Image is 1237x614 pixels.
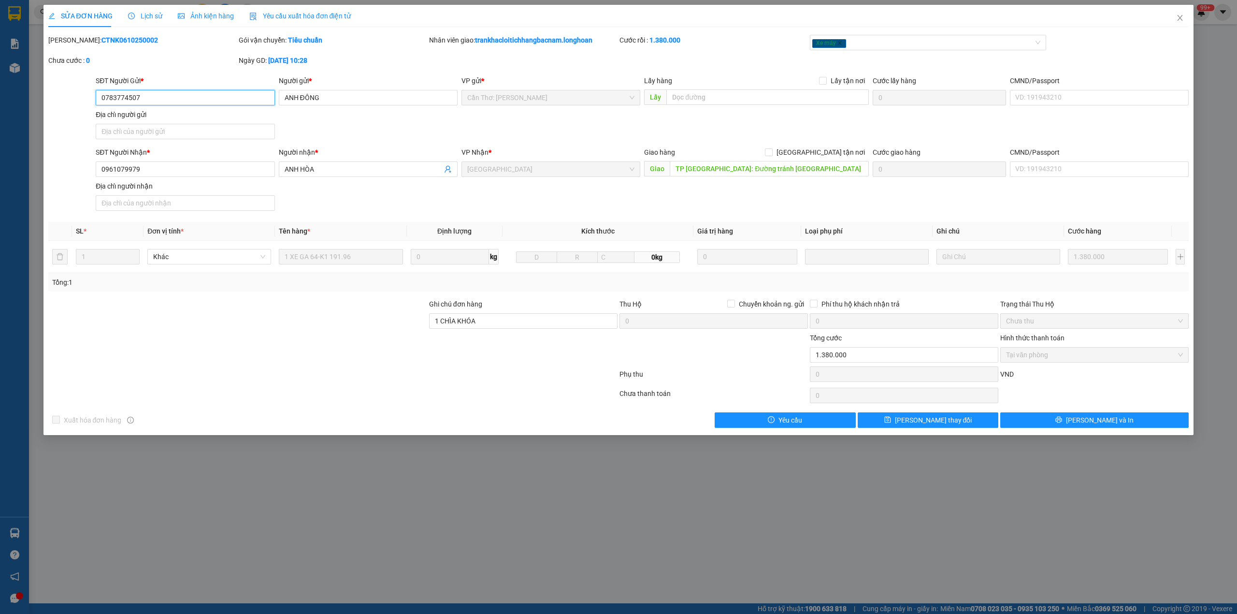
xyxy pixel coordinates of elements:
[48,13,55,19] span: edit
[581,227,615,235] span: Kích thước
[461,75,640,86] div: VP gửi
[429,313,618,329] input: Ghi chú đơn hàng
[48,35,237,45] div: [PERSON_NAME]:
[178,13,185,19] span: picture
[644,161,670,176] span: Giao
[96,109,274,120] div: Địa chỉ người gửi
[618,388,809,405] div: Chưa thanh toán
[128,12,162,20] span: Lịch sử
[249,12,351,20] span: Yêu cầu xuất hóa đơn điện tử
[429,300,482,308] label: Ghi chú đơn hàng
[1055,416,1062,424] span: printer
[670,161,869,176] input: Dọc đường
[801,222,933,241] th: Loại phụ phí
[127,417,134,424] span: info-circle
[467,90,634,105] span: Cần Thơ: Kho Ninh Kiều
[279,75,458,86] div: Người gửi
[873,77,916,85] label: Cước lấy hàng
[812,39,846,48] span: Xe máy
[837,41,842,45] span: close
[279,227,310,235] span: Tên hàng
[597,251,634,263] input: C
[634,251,680,263] span: 0kg
[60,415,126,425] span: Xuất hóa đơn hàng
[1006,314,1183,328] span: Chưa thu
[101,36,158,44] b: CTNK0610250002
[895,415,972,425] span: [PERSON_NAME] thay đổi
[429,35,618,45] div: Nhân viên giao:
[778,415,802,425] span: Yêu cầu
[619,300,642,308] span: Thu Hộ
[619,35,808,45] div: Cước rồi :
[239,55,427,66] div: Ngày GD:
[873,148,921,156] label: Cước giao hàng
[48,55,237,66] div: Chưa cước :
[715,412,856,428] button: exclamation-circleYêu cầu
[467,162,634,176] span: Thanh Hóa
[1000,299,1189,309] div: Trạng thái Thu Hộ
[178,12,234,20] span: Ảnh kiện hàng
[773,147,869,158] span: [GEOGRAPHIC_DATA] tận nơi
[279,147,458,158] div: Người nhận
[128,13,135,19] span: clock-circle
[1068,249,1168,264] input: 0
[735,299,808,309] span: Chuyển khoản ng. gửi
[96,195,274,211] input: Địa chỉ của người nhận
[1000,370,1014,378] span: VND
[644,89,666,105] span: Lấy
[279,249,403,264] input: VD: Bàn, Ghế
[557,251,598,263] input: R
[1000,412,1189,428] button: printer[PERSON_NAME] và In
[76,227,84,235] span: SL
[873,161,1006,177] input: Cước giao hàng
[1010,147,1189,158] div: CMND/Passport
[86,57,90,64] b: 0
[933,222,1064,241] th: Ghi chú
[1000,334,1064,342] label: Hình thức thanh toán
[96,181,274,191] div: Địa chỉ người nhận
[96,124,274,139] input: Địa chỉ của người gửi
[1006,348,1183,362] span: Tại văn phòng
[884,416,891,424] span: save
[697,227,733,235] span: Giá trị hàng
[461,148,489,156] span: VP Nhận
[697,249,797,264] input: 0
[1176,14,1184,22] span: close
[827,75,869,86] span: Lấy tận nơi
[644,148,675,156] span: Giao hàng
[516,251,557,263] input: D
[936,249,1060,264] input: Ghi Chú
[239,35,427,45] div: Gói vận chuyển:
[768,416,775,424] span: exclamation-circle
[475,36,592,44] b: trankhacloitichhangbacnam.longhoan
[810,334,842,342] span: Tổng cước
[1166,5,1194,32] button: Close
[1068,227,1101,235] span: Cước hàng
[48,12,113,20] span: SỬA ĐƠN HÀNG
[649,36,680,44] b: 1.380.000
[1010,75,1189,86] div: CMND/Passport
[818,299,904,309] span: Phí thu hộ khách nhận trả
[153,249,265,264] span: Khác
[288,36,322,44] b: Tiêu chuẩn
[644,77,672,85] span: Lấy hàng
[1066,415,1134,425] span: [PERSON_NAME] và In
[52,277,477,288] div: Tổng: 1
[489,249,499,264] span: kg
[618,369,809,386] div: Phụ thu
[666,89,869,105] input: Dọc đường
[444,165,452,173] span: user-add
[873,90,1006,105] input: Cước lấy hàng
[268,57,307,64] b: [DATE] 10:28
[858,412,999,428] button: save[PERSON_NAME] thay đổi
[52,249,68,264] button: delete
[147,227,184,235] span: Đơn vị tính
[96,75,274,86] div: SĐT Người Gửi
[96,147,274,158] div: SĐT Người Nhận
[437,227,472,235] span: Định lượng
[249,13,257,20] img: icon
[1176,249,1185,264] button: plus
